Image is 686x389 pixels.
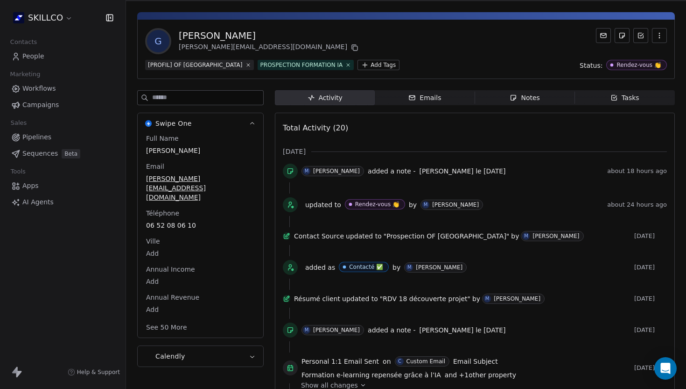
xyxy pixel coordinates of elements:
div: Notes [510,93,539,103]
div: Swipe OneSwipe One [138,134,263,338]
span: Marketing [6,67,44,81]
span: Contact Source [294,231,344,241]
span: Workflows [22,84,56,94]
span: and + 1 other property [445,370,516,380]
div: M [524,232,528,240]
div: [PERSON_NAME] [179,29,360,42]
span: Résumé client [294,294,340,303]
div: [PERSON_NAME][EMAIL_ADDRESS][DOMAIN_NAME] [179,42,360,53]
span: about 24 hours ago [607,201,667,209]
span: [DATE] [634,232,667,240]
span: [DATE] [634,295,667,303]
button: CalendlyCalendly [138,346,263,367]
div: Contacté ✅ [349,264,383,270]
div: [PERSON_NAME] [532,233,579,239]
a: Pipelines [7,130,118,145]
span: G [147,30,169,52]
a: Workflows [7,81,118,96]
span: by [511,231,519,241]
span: Help & Support [77,368,120,376]
span: Email [144,162,166,171]
span: Swipe One [155,119,192,128]
span: added as [305,263,335,272]
span: Campaigns [22,100,59,110]
span: [PERSON_NAME] [146,146,255,155]
span: Téléphone [144,209,181,218]
div: M [407,264,412,271]
div: Emails [408,93,441,103]
a: Campaigns [7,97,118,113]
button: Swipe OneSwipe One [138,113,263,134]
a: Apps [7,178,118,194]
span: Add [146,305,255,314]
div: Tasks [610,93,639,103]
span: AI Agents [22,197,54,207]
span: Annual Revenue [144,293,201,302]
span: [PERSON_NAME] le [DATE] [419,326,505,334]
img: Skillco%20logo%20icon%20(2).png [13,12,24,23]
img: Calendly [145,353,152,360]
button: Add Tags [357,60,399,70]
span: [DATE] [634,326,667,334]
div: [PERSON_NAME] [494,295,540,302]
span: on [383,357,391,366]
span: [DATE] [283,147,306,156]
span: by [392,263,400,272]
div: Rendez-vous 👏 [616,62,661,68]
span: Formation e-learning repensée grâce à l’IA [301,370,441,380]
a: SequencesBeta [7,146,118,161]
button: See 50 More [140,319,193,336]
span: added a note - [368,325,415,335]
div: M [485,295,490,303]
a: [PERSON_NAME] le [DATE] [419,166,505,177]
span: [PERSON_NAME] le [DATE] [419,167,505,175]
div: [PERSON_NAME] [313,168,360,174]
div: PROSPECTION FORMATION IA [260,61,343,69]
span: updated to [342,294,378,303]
span: [DATE] [634,364,667,372]
span: Personal 1:1 Email Sent [301,357,379,366]
span: Beta [62,149,80,158]
span: about 18 hours ago [607,167,667,175]
span: Sequences [22,149,58,158]
span: 06 52 08 06 10 [146,221,255,230]
div: [PERSON_NAME] [432,202,479,208]
span: Contacts [6,35,41,49]
span: Add [146,249,255,258]
span: Add [146,277,255,286]
span: by [409,200,417,209]
span: Apps [22,181,39,191]
span: updated to [346,231,382,241]
span: [DATE] [634,264,667,271]
img: Swipe One [145,120,152,127]
span: Tools [7,165,29,179]
span: People [22,51,44,61]
span: Calendly [155,352,185,361]
span: "RDV 18 découverte projet" [380,294,470,303]
a: People [7,49,118,64]
span: Total Activity (20) [283,123,348,132]
span: [PERSON_NAME][EMAIL_ADDRESS][DOMAIN_NAME] [146,174,255,202]
div: Custom Email [406,358,445,365]
span: SKILLCO [28,12,63,24]
div: Rendez-vous 👏 [355,201,399,208]
span: Email Subject [453,357,498,366]
div: Open Intercom Messenger [654,357,677,380]
span: added a note - [368,166,415,176]
div: M [305,167,309,175]
a: Help & Support [68,368,120,376]
div: M [424,201,428,209]
span: updated to [305,200,341,209]
div: [PROFIL] OF [GEOGRAPHIC_DATA] [148,61,243,69]
span: Annual Income [144,265,197,274]
span: Status: [580,61,602,70]
span: by [472,294,480,303]
div: C [398,358,401,365]
span: Ville [144,237,162,246]
div: [PERSON_NAME] [416,264,462,271]
span: "Prospection OF [GEOGRAPHIC_DATA]" [384,231,510,241]
span: Sales [7,116,31,130]
div: [PERSON_NAME] [313,327,360,333]
a: [PERSON_NAME] le [DATE] [419,324,505,336]
span: Full Name [144,134,181,143]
